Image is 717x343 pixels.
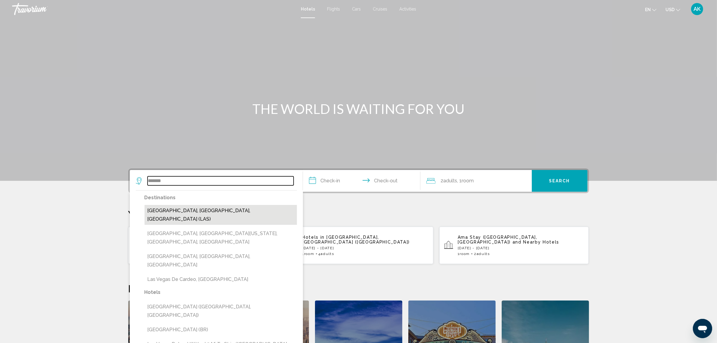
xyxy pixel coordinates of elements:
[693,319,712,338] iframe: Button to launch messaging window
[474,252,490,256] span: 2
[302,235,410,244] span: [GEOGRAPHIC_DATA], [GEOGRAPHIC_DATA] ([GEOGRAPHIC_DATA])
[513,240,560,244] span: and Nearby Hotels
[420,170,532,192] button: Travelers: 2 adults, 0 children
[666,5,680,14] button: Change currency
[458,235,538,244] span: Ama Stay ([GEOGRAPHIC_DATA], [GEOGRAPHIC_DATA])
[130,170,588,192] div: Search widget
[441,177,457,185] span: 2
[645,7,651,12] span: en
[301,7,315,11] a: Hotels
[549,179,570,184] span: Search
[458,252,470,256] span: 1
[12,3,295,15] a: Travorium
[302,246,429,250] p: [DATE] - [DATE]
[145,205,297,225] button: [GEOGRAPHIC_DATA], [GEOGRAPHIC_DATA], [GEOGRAPHIC_DATA] (LAS)
[399,7,416,11] a: Activities
[460,252,470,256] span: Room
[373,7,387,11] a: Cruises
[327,7,340,11] a: Flights
[128,208,589,220] p: Your Recent Searches
[145,228,297,248] button: [GEOGRAPHIC_DATA], [GEOGRAPHIC_DATA][US_STATE], [GEOGRAPHIC_DATA], [GEOGRAPHIC_DATA]
[457,177,474,185] span: , 1
[302,235,325,240] span: Hotels in
[532,170,588,192] button: Search
[321,252,334,256] span: Adults
[128,226,278,264] button: [US_STATE][GEOGRAPHIC_DATA] 8 Mi to Downtown ([GEOGRAPHIC_DATA], [GEOGRAPHIC_DATA], [GEOGRAPHIC_D...
[689,3,705,15] button: User Menu
[145,194,297,202] p: Destinations
[319,252,334,256] span: 4
[246,101,472,117] h1: THE WORLD IS WAITING FOR YOU
[145,288,297,297] p: Hotels
[352,7,361,11] a: Cars
[303,170,420,192] button: Check in and out dates
[145,324,297,335] button: [GEOGRAPHIC_DATA] (BR)
[439,226,589,264] button: Ama Stay ([GEOGRAPHIC_DATA], [GEOGRAPHIC_DATA]) and Nearby Hotels[DATE] - [DATE]1Room2Adults
[128,282,589,294] h2: Featured Destinations
[477,252,490,256] span: Adults
[666,7,675,12] span: USD
[645,5,656,14] button: Change language
[694,6,701,12] span: AK
[462,178,474,184] span: Room
[145,251,297,271] button: [GEOGRAPHIC_DATA], [GEOGRAPHIC_DATA], [GEOGRAPHIC_DATA]
[145,274,297,285] button: Las Vegas De Cardeo, [GEOGRAPHIC_DATA]
[458,246,584,250] p: [DATE] - [DATE]
[284,226,433,264] button: Hotels in [GEOGRAPHIC_DATA], [GEOGRAPHIC_DATA] ([GEOGRAPHIC_DATA])[DATE] - [DATE]1Room4Adults
[302,252,314,256] span: 1
[145,301,297,321] button: [GEOGRAPHIC_DATA] ([GEOGRAPHIC_DATA], [GEOGRAPHIC_DATA])
[444,178,457,184] span: Adults
[304,252,314,256] span: Room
